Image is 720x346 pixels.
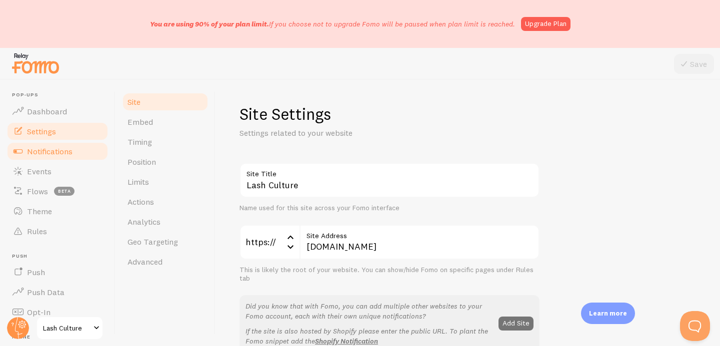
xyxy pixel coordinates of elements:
button: Add Site [498,317,533,331]
img: fomo-relay-logo-orange.svg [10,50,60,76]
span: Rules [27,226,47,236]
a: Push Data [6,282,109,302]
span: Notifications [27,146,72,156]
span: Events [27,166,51,176]
span: Actions [127,197,154,207]
p: If the site is also hosted by Shopify please enter the public URL. To plant the Fomo snippet add the [245,326,492,346]
a: Notifications [6,141,109,161]
a: Settings [6,121,109,141]
a: Flows beta [6,181,109,201]
span: beta [54,187,74,196]
a: Geo Targeting [121,232,209,252]
a: Lash Culture [36,316,103,340]
label: Site Address [299,225,539,242]
iframe: Help Scout Beacon - Open [680,311,710,341]
span: Embed [127,117,153,127]
span: Lash Culture [43,322,90,334]
span: You are using 90% of your plan limit. [150,19,269,28]
a: Shopify Notification [315,337,378,346]
a: Push [6,262,109,282]
div: https:// [239,225,299,260]
span: Opt-In [27,307,50,317]
span: Flows [27,186,48,196]
div: Name used for this site across your Fomo interface [239,204,539,213]
span: Settings [27,126,56,136]
span: Timing [127,137,152,147]
span: Position [127,157,156,167]
label: Site Title [239,163,539,180]
span: Push [27,267,45,277]
span: Limits [127,177,149,187]
a: Upgrade Plan [521,17,570,31]
div: This is likely the root of your website. You can show/hide Fomo on specific pages under Rules tab [239,266,539,283]
span: Site [127,97,140,107]
a: Actions [121,192,209,212]
span: Push [12,253,109,260]
a: Position [121,152,209,172]
p: Did you know that with Fomo, you can add multiple other websites to your Fomo account, each with ... [245,301,492,321]
span: Push Data [27,287,64,297]
a: Events [6,161,109,181]
a: Opt-In [6,302,109,322]
h1: Site Settings [239,104,539,124]
a: Analytics [121,212,209,232]
a: Advanced [121,252,209,272]
a: Theme [6,201,109,221]
a: Rules [6,221,109,241]
div: Learn more [581,303,635,324]
a: Site [121,92,209,112]
input: myhonestcompany.com [299,225,539,260]
span: Theme [27,206,52,216]
a: Limits [121,172,209,192]
p: Learn more [589,309,627,318]
a: Timing [121,132,209,152]
p: If you choose not to upgrade Fomo will be paused when plan limit is reached. [150,19,515,29]
span: Geo Targeting [127,237,178,247]
span: Analytics [127,217,160,227]
p: Settings related to your website [239,127,479,139]
span: Advanced [127,257,162,267]
a: Embed [121,112,209,132]
span: Dashboard [27,106,67,116]
span: Pop-ups [12,92,109,98]
a: Dashboard [6,101,109,121]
